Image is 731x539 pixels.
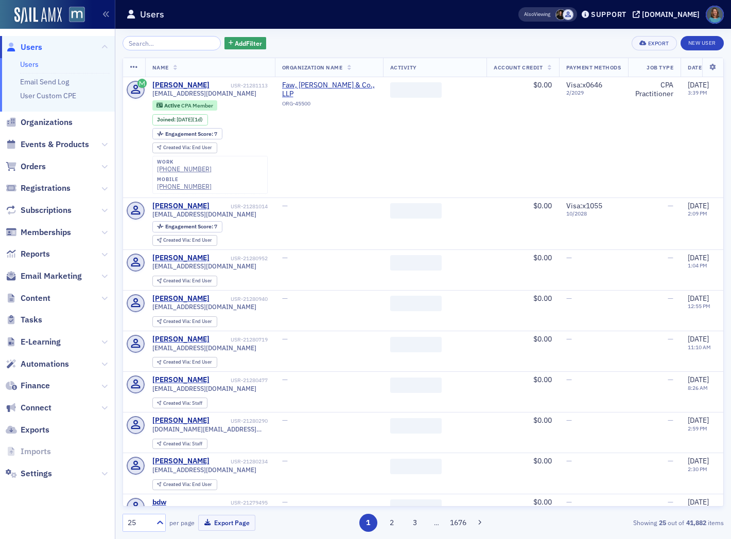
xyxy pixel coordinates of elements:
div: Created Via: Staff [152,439,207,450]
time: 2:09 PM [688,210,707,217]
span: Organization Name [282,64,343,71]
div: End User [163,278,212,284]
time: 2:30 PM [688,465,707,473]
time: 3:39 PM [688,89,707,96]
a: User Custom CPE [20,91,76,100]
span: — [282,294,288,303]
div: End User [163,145,212,151]
span: Created Via : [163,318,192,325]
span: — [668,294,673,303]
div: mobile [157,176,212,183]
div: End User [163,482,212,488]
span: [EMAIL_ADDRESS][DOMAIN_NAME] [152,385,256,392]
input: Search… [123,36,221,50]
div: USR-21280719 [211,336,268,343]
div: ORG-45500 [282,100,376,111]
a: Content [6,293,50,304]
span: ‌ [390,255,442,271]
a: Exports [6,424,49,436]
span: — [282,253,288,262]
span: Content [21,293,50,304]
span: [EMAIL_ADDRESS][DOMAIN_NAME] [152,89,256,97]
div: [DOMAIN_NAME] [642,10,700,19]
div: [PERSON_NAME] [152,81,210,90]
div: USR-21281014 [211,203,268,210]
div: Also [524,11,534,17]
span: — [282,375,288,384]
a: [PERSON_NAME] [152,457,210,466]
span: $0.00 [533,375,552,384]
span: — [566,416,572,425]
span: Engagement Score : [165,130,214,137]
span: [DATE] [177,116,193,123]
div: Staff [163,441,202,447]
a: Reports [6,248,50,260]
a: Organizations [6,117,73,128]
a: Active CPA Member [156,102,213,109]
a: [PHONE_NUMBER] [157,183,212,190]
span: Created Via : [163,277,192,284]
div: [PERSON_NAME] [152,254,210,263]
div: Active: Active: CPA Member [152,100,218,111]
a: Users [20,60,39,69]
span: Email Marketing [21,271,82,282]
div: work [157,159,212,165]
span: [DATE] [688,253,709,262]
span: [EMAIL_ADDRESS][DOMAIN_NAME] [152,303,256,311]
button: AddFilter [224,37,267,50]
span: ‌ [390,296,442,311]
span: — [668,497,673,507]
span: — [282,334,288,344]
span: $0.00 [533,201,552,210]
div: (1d) [177,116,203,123]
span: — [668,456,673,465]
span: — [282,416,288,425]
button: [DOMAIN_NAME] [633,11,703,18]
div: 25 [128,517,150,528]
span: — [668,375,673,384]
div: End User [163,319,212,325]
span: — [668,201,673,210]
div: Joined: 2025-08-21 00:00:00 [152,114,208,125]
button: Export [632,36,676,50]
a: Subscriptions [6,205,72,216]
div: Engagement Score: 7 [152,221,222,232]
a: Tasks [6,314,42,326]
span: 2 / 2029 [566,89,621,96]
span: Connect [21,402,51,414]
div: Showing out of items [531,518,724,527]
span: Active [164,102,181,109]
div: Created Via: Staff [152,398,207,408]
div: Created Via: End User [152,235,217,246]
a: [PERSON_NAME] [152,416,210,425]
span: Created Via : [163,481,192,488]
span: — [668,334,673,344]
span: [DATE] [688,416,709,425]
a: SailAMX [14,7,62,24]
a: Imports [6,446,51,457]
span: Lauren McDonough [555,9,566,20]
span: — [282,201,288,210]
div: Support [591,10,626,19]
span: — [668,253,673,262]
a: Automations [6,358,69,370]
span: ‌ [390,499,442,515]
span: Imports [21,446,51,457]
span: Events & Products [21,139,89,150]
div: [PERSON_NAME] [152,294,210,303]
div: Export [648,41,669,46]
a: [PERSON_NAME] [152,202,210,211]
span: ‌ [390,378,442,393]
span: [DATE] [688,375,709,384]
span: Subscriptions [21,205,72,216]
span: Automations [21,358,69,370]
div: USR-21280234 [211,458,268,465]
div: Created Via: End User [152,142,217,153]
span: — [566,497,572,507]
span: Organizations [21,117,73,128]
span: Payment Methods [566,64,621,71]
span: CPA Member [181,102,213,109]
